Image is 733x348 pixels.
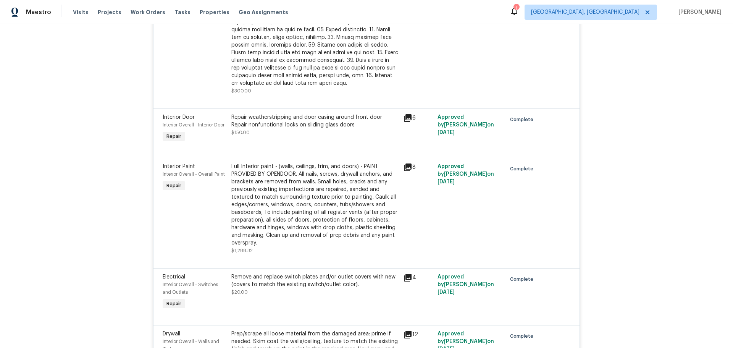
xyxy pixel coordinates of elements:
span: Electrical [163,274,185,280]
div: 4 [403,273,433,282]
span: Approved by [PERSON_NAME] on [438,115,494,135]
div: Repair weatherstripping and door casing around front door Repair nonfunctional locks on sliding g... [231,113,399,129]
span: [PERSON_NAME] [675,8,722,16]
span: [GEOGRAPHIC_DATA], [GEOGRAPHIC_DATA] [531,8,639,16]
span: Approved by [PERSON_NAME] on [438,164,494,185]
span: Drywall [163,331,180,337]
span: Repair [163,300,184,308]
span: Repair [163,133,184,140]
span: Work Orders [131,8,165,16]
span: Visits [73,8,89,16]
span: Interior Overall - Switches and Outlets [163,282,218,295]
span: [DATE] [438,290,455,295]
span: $300.00 [231,89,251,93]
span: $1,288.32 [231,248,253,253]
div: 6 [403,113,433,123]
span: Interior Door [163,115,195,120]
span: Complete [510,116,536,123]
span: Interior Overall - Interior Door [163,123,224,127]
div: Full Interior paint - (walls, ceilings, trim, and doors) - PAINT PROVIDED BY OPENDOOR. All nails,... [231,163,399,247]
span: Complete [510,275,536,283]
span: Geo Assignments [239,8,288,16]
div: 12 [403,330,433,339]
span: Approved by [PERSON_NAME] on [438,274,494,295]
span: Complete [510,165,536,173]
span: $150.00 [231,130,250,135]
span: Projects [98,8,121,16]
span: Repair [163,182,184,189]
span: Interior Paint [163,164,195,169]
span: Maestro [26,8,51,16]
span: [DATE] [438,179,455,185]
span: [DATE] [438,130,455,135]
span: Interior Overall - Overall Paint [163,172,225,176]
span: Tasks [174,10,191,15]
span: Complete [510,332,536,340]
div: Remove and replace switch plates and/or outlet covers with new (covers to match the existing swit... [231,273,399,288]
span: $20.00 [231,290,248,295]
div: 8 [403,163,433,172]
div: 1 [513,5,519,12]
span: Properties [200,8,229,16]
